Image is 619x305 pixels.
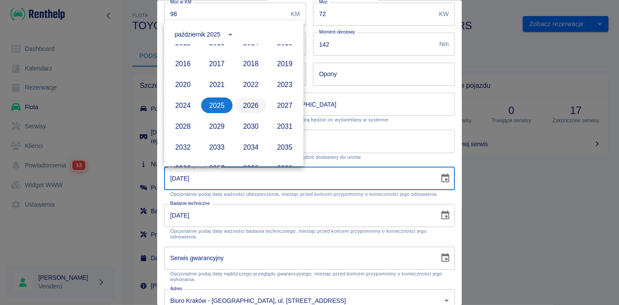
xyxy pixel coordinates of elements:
[269,56,300,71] button: 2019
[269,118,300,134] button: 2031
[175,30,220,39] div: październik 2025
[235,77,266,92] button: 2022
[201,56,232,71] button: 2017
[439,9,449,18] p: KW
[170,285,182,292] label: Adres
[269,160,300,176] button: 2039
[235,97,266,113] button: 2026
[269,77,300,92] button: 2023
[167,77,198,92] button: 2020
[170,200,210,206] label: Badanie techniczne
[167,97,198,113] button: 2024
[201,97,232,113] button: 2025
[437,207,454,224] button: Choose date, selected date is 18 paź 2025
[291,9,300,18] p: KM
[235,160,266,176] button: 2038
[164,167,433,190] input: DD-MM-YYYY
[170,117,449,123] p: Opcjonalnie możesz wpisać własną nazwę pojazdu, pod którą będzie on wyświetlany w systemie.
[167,35,198,50] button: 2012
[164,130,455,153] input: 1J4FA29P4YP728937
[170,191,449,197] p: Opcjonalnie podaj datę ważności ubezpieczenia, miesiąc przed końcem przypomnimy o konieczności je...
[170,154,449,160] p: Opcjonalnie możesz uzupełnić numer VIN pojazdu, który będzie dodawany do umów.
[319,29,355,35] label: Moment obrotowy
[164,204,433,227] input: DD-MM-YYYY
[269,139,300,155] button: 2035
[201,118,232,134] button: 2029
[170,228,449,239] p: Opcjonalnie podaj datę ważności badania technicznego, miesiąc przed końcem przypomnimy o konieczn...
[223,27,238,42] button: year view is open, switch to calendar view
[201,35,232,50] button: 2013
[167,139,198,155] button: 2032
[167,56,198,71] button: 2016
[235,139,266,155] button: 2034
[167,118,198,134] button: 2028
[235,35,266,50] button: 2014
[313,63,455,86] input: Michelin Pilot Sport 4 S 245/35 R20
[201,77,232,92] button: 2021
[170,163,219,169] label: Polisa ubezpieczeniowa
[269,35,300,50] button: 2015
[201,160,232,176] button: 2037
[164,93,455,116] input: Porsche 911 Turbo 2021 Akrapovič mod
[269,97,300,113] button: 2027
[201,139,232,155] button: 2033
[170,271,449,282] p: Opcjonalnie podaj datę najbliższego przeglądu gwarancyjnego, miesiąc przed końcem przypomnimy o k...
[167,160,198,176] button: 2036
[437,170,454,187] button: Choose date, selected date is 8 paź 2025
[439,40,449,49] p: Nm
[437,249,454,267] button: Choose date
[235,56,266,71] button: 2018
[235,118,266,134] button: 2030
[164,246,433,269] input: DD-MM-YYYY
